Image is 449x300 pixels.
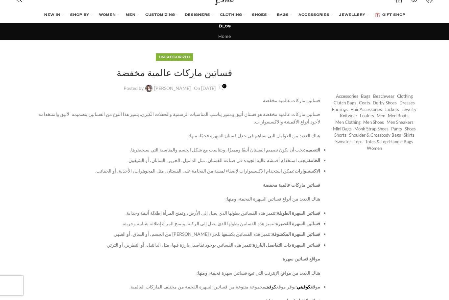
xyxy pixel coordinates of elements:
[34,220,320,227] li: تتميز هذه الفساتين بطولها الذي يصل إلى الركبة، وتمنح المرأة إطلالة شبابية وجريئة.
[145,13,175,18] span: CUSTOMIZING
[334,100,356,106] a: Clutch Bags (155 items)
[252,9,270,22] a: SHOES
[99,9,119,22] a: WOMEN
[251,242,320,248] strong: فساتين السهرة ذات التفاصيل البارزة:
[277,9,292,22] a: BAGS
[185,13,210,18] span: DESIGNERS
[218,33,231,39] a: Home
[399,100,415,106] a: Dresses (9,401 items)
[367,145,382,151] a: Women (20,924 items)
[391,126,402,132] a: Pants (1,290 items)
[34,157,320,164] li: يجب استخدام أقمشة عالية الجودة في صناعة الفستان، مثل الدانتيل، الحرير، الساتان، أو الشيفون.
[44,13,60,18] span: NEW IN
[29,67,320,79] h1: فساتين ماركات عالمية مخفضة
[387,119,414,125] a: Men Sneakers (154 items)
[29,269,320,277] p: هناك العديد من مواقع الإنترنت التي تبيع فساتين سهرة فخمة، ومنها:
[44,9,63,22] a: NEW IN
[222,84,226,88] span: 0
[363,119,384,125] a: Men Shoes (1,372 items)
[252,13,267,18] span: SHOES
[385,106,399,113] a: Jackets (1,121 items)
[34,231,320,238] li: تتميز هذه الفساتين بكشفها للجزء [PERSON_NAME] من الجسم، أو الساق، أو الظهر.
[126,9,139,22] a: MEN
[298,9,333,22] a: ACCESSORIES
[126,13,135,18] span: MEN
[70,9,92,22] a: SHOP BY
[375,9,405,22] a: GIFT SHOP
[349,132,401,138] a: Shoulder & Crossbody Bags (675 items)
[293,168,320,174] strong: الاكسسوارات:
[295,284,320,289] strong: موقع :
[340,113,357,119] a: Knitwear (443 items)
[29,97,320,104] p: فساتين ماركات عالمية مخفضة
[124,86,144,91] span: Posted by
[194,85,216,91] time: On [DATE]
[339,13,365,18] span: JEWELLERY
[404,132,414,138] a: Skirts (982 items)
[277,13,289,18] span: BAGS
[402,106,416,113] a: Jewelry (409 items)
[156,53,193,61] div: Uncategorized
[265,284,276,289] a: كوفيتي
[333,126,352,132] a: Mini Bags (369 items)
[34,283,320,290] li: يوفر موقع مجموعة متنوعة من فساتين السهرة الفخمة من مختلف الماركات العالمية.
[219,84,225,92] a: 0
[34,167,320,175] li: يمكن استخدام الاكسسوارات لإضفاء لمسة من الفخامة على الفستان، مثل المجوهرات، الأحذية، أو الحقائب.
[373,100,397,106] a: Derby shoes (233 items)
[271,231,320,237] strong: فساتين السهرة المكشوفة:
[365,139,413,145] a: Totes & Top-Handle Bags (361 items)
[29,111,320,125] p: فساتين ماركات عالمية مخفضة هو فستان أنيق ومميز يناسب المناسبات الرسمية والحفلات الكبرى. يتميز هذا...
[70,13,89,18] span: SHOP BY
[298,13,329,18] span: ACCESSORIES
[220,9,245,22] a: CLOTHING
[332,106,348,113] a: Earrings (185 items)
[297,284,311,289] a: كوفيتي
[336,93,358,99] a: Accessories (745 items)
[350,106,382,113] a: Hair Accessories (245 items)
[263,182,320,188] strong: فساتين ماركات عالمية مخفضة
[219,23,231,29] h3: Blog
[334,132,346,138] a: Shorts (291 items)
[397,93,413,99] a: Clothing (17,664 items)
[405,126,416,132] a: Shoes (294 items)
[361,93,370,99] a: Bags (1,749 items)
[354,126,389,132] a: Monk strap shoes (262 items)
[373,93,394,99] a: Beachwear (445 items)
[375,13,380,17] img: GiftBag
[382,13,405,18] span: GIFT SHOP
[354,139,363,145] a: Tops (2,782 items)
[274,221,320,226] strong: فساتين السهرة القصيرة:
[145,85,153,92] img: author-avatar
[145,9,178,22] a: CUSTOMIZING
[275,210,320,216] strong: فساتين السهرة الطويلة:
[360,113,374,119] a: Loafers (193 items)
[29,195,320,203] p: هناك العديد من أنواع فساتين السهرة الفخمة، ومنها:
[154,86,191,91] a: [PERSON_NAME]
[377,113,385,119] a: Men (1,906 items)
[283,256,320,261] strong: مواقع فساتين سهرة
[99,13,116,18] span: WOMEN
[29,132,320,139] p: هناك العديد من العوامل التي تساهم في جعل فستان السهرة فخمًا، منها:
[388,113,409,119] a: Men Boots (296 items)
[335,119,361,125] a: Men Clothing (418 items)
[34,209,320,217] li: تتميز هذه الفساتين بطولها الذي يصل إلى الأرض، وتمنح المرأة إطلالة أنيقة وجذابة.
[304,147,320,152] strong: التصميم:
[307,157,320,163] strong: الخامة:
[185,9,213,22] a: DESIGNERS
[220,13,242,18] span: CLOTHING
[339,9,368,22] a: JEWELLERY
[34,241,320,249] li: تتميز هذه الفساتين بوجود تفاصيل بارزة فيها، مثل الدانتيل، أو التطريز، أو الترتر.
[13,9,436,22] div: Main navigation
[34,146,320,153] li: يجب أن يكون تصميم الفستان أنيقًا ومميزًا، ويتناسب مع شكل الجسم والمناسبة التي سيحضرها.
[335,139,351,145] a: Sweater (220 items)
[359,100,370,106] a: Coats (381 items)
